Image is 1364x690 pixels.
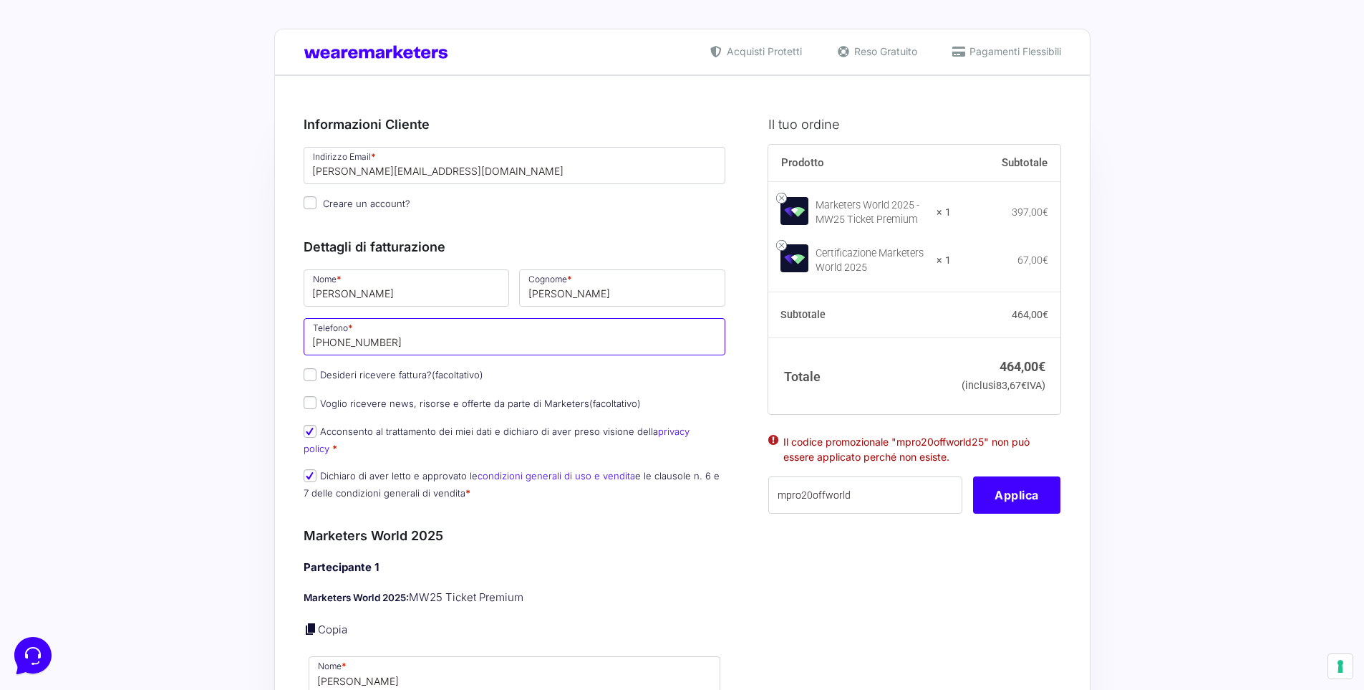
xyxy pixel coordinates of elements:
h4: Partecipante 1 [304,560,726,576]
input: Desideri ricevere fattura?(facoltativo) [304,368,316,381]
span: Reso Gratuito [851,44,917,59]
span: Acquisti Protetti [723,44,802,59]
bdi: 397,00 [1012,206,1048,218]
span: € [1043,206,1048,218]
div: Certificazione Marketers World 2025 [816,246,927,275]
span: € [1021,380,1027,392]
input: Cognome * [519,269,725,307]
a: Copia i dettagli dell'acquirente [304,622,318,636]
span: Trova una risposta [23,178,112,189]
input: Dichiaro di aver letto e approvato lecondizioni generali di uso e venditae le clausole n. 6 e 7 d... [304,469,316,482]
span: 83,67 [996,380,1027,392]
input: Voglio ricevere news, risorse e offerte da parte di Marketers(facoltativo) [304,396,316,409]
p: Messaggi [124,480,163,493]
small: (inclusi IVA) [962,380,1045,392]
bdi: 464,00 [1012,309,1048,320]
button: Home [11,460,100,493]
strong: × 1 [937,206,951,220]
span: (facoltativo) [432,369,483,380]
input: Telefono * [304,318,726,355]
img: dark [23,80,52,109]
li: Il codice promozionale "mpro20offworld25" non può essere applicato perché non esiste. [783,434,1045,464]
button: Messaggi [100,460,188,493]
span: (facoltativo) [589,398,641,409]
th: Totale [768,338,951,415]
p: Home [43,480,67,493]
input: Cerca un articolo... [32,209,234,223]
label: Voglio ricevere news, risorse e offerte da parte di Marketers [304,398,641,409]
span: Le tue conversazioni [23,57,122,69]
span: Pagamenti Flessibili [966,44,1061,59]
p: Aiuto [221,480,241,493]
bdi: 464,00 [1000,359,1045,374]
img: Certificazione Marketers World 2025 [780,244,808,272]
bdi: 67,00 [1017,254,1048,266]
span: Inizia una conversazione [93,129,211,140]
th: Subtotale [768,292,951,338]
div: Marketers World 2025 - MW25 Ticket Premium [816,198,927,227]
button: Applica [973,476,1060,514]
label: Desideri ricevere fattura? [304,369,483,380]
a: condizioni generali di uso e vendita [478,470,635,481]
th: Subtotale [951,145,1061,182]
input: Creare un account? [304,196,316,209]
input: Acconsento al trattamento dei miei dati e dichiaro di aver preso visione dellaprivacy policy [304,425,316,438]
strong: × 1 [937,254,951,268]
a: Apri Centro Assistenza [153,178,263,189]
img: dark [69,80,97,109]
input: Coupon [768,476,962,514]
span: € [1043,254,1048,266]
label: Acconsento al trattamento dei miei dati e dichiaro di aver preso visione della [304,426,690,454]
span: € [1043,309,1048,320]
button: Inizia una conversazione [23,120,263,149]
p: MW25 Ticket Premium [304,590,726,606]
label: Dichiaro di aver letto e approvato le e le clausole n. 6 e 7 delle condizioni generali di vendita [304,470,720,498]
button: Aiuto [187,460,275,493]
img: dark [46,80,74,109]
h2: Ciao da Marketers 👋 [11,11,241,34]
th: Prodotto [768,145,951,182]
a: privacy policy [304,426,690,454]
h3: Marketers World 2025 [304,526,726,545]
h3: Informazioni Cliente [304,115,726,134]
h3: Il tuo ordine [768,115,1060,134]
input: Indirizzo Email * [304,147,726,184]
span: Creare un account? [323,198,410,209]
strong: Marketers World 2025: [304,592,409,603]
iframe: Customerly Messenger Launcher [11,634,54,677]
input: Nome * [304,269,510,307]
span: € [1038,359,1045,374]
button: Le tue preferenze relative al consenso per le tecnologie di tracciamento [1328,654,1353,679]
img: Marketers World 2025 - MW25 Ticket Premium [780,197,808,225]
a: Copia [318,623,347,636]
h3: Dettagli di fatturazione [304,237,726,257]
